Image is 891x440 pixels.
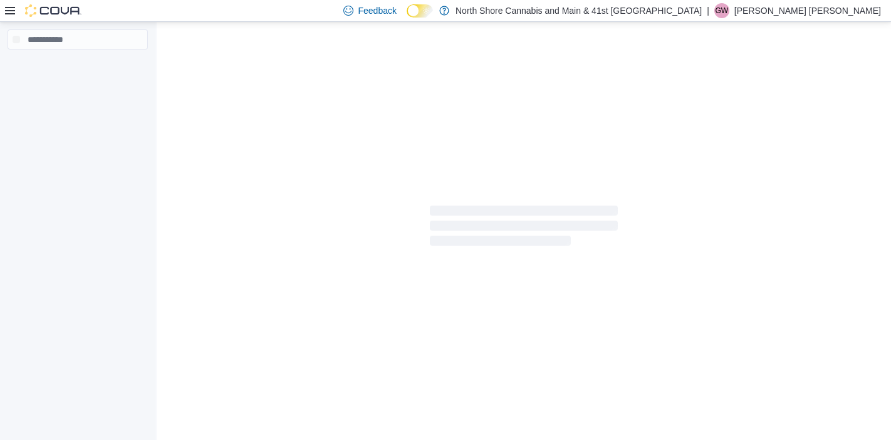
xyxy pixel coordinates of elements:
[456,3,702,18] p: North Shore Cannabis and Main & 41st [GEOGRAPHIC_DATA]
[407,4,433,18] input: Dark Mode
[715,3,728,18] span: GW
[8,52,148,82] nav: Complex example
[734,3,881,18] p: [PERSON_NAME] [PERSON_NAME]
[25,4,81,17] img: Cova
[714,3,729,18] div: Griffin Wright
[707,3,709,18] p: |
[358,4,397,17] span: Feedback
[430,208,618,248] span: Loading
